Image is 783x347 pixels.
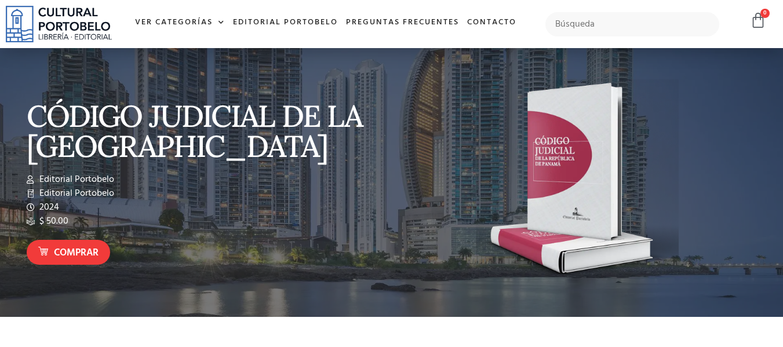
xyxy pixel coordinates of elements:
a: Preguntas frecuentes [342,10,463,35]
span: Editorial Portobelo [37,187,114,200]
span: 2024 [37,200,59,214]
a: Contacto [463,10,520,35]
span: Comprar [54,246,99,261]
p: CÓDIGO JUDICIAL DE LA [GEOGRAPHIC_DATA] [27,101,386,161]
a: Comprar [27,240,110,265]
span: 0 [760,9,770,18]
a: 0 [750,12,766,29]
span: Editorial Portobelo [37,173,114,187]
a: Editorial Portobelo [229,10,342,35]
a: Ver Categorías [131,10,229,35]
input: Búsqueda [545,12,720,36]
span: $ 50.00 [37,214,68,228]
